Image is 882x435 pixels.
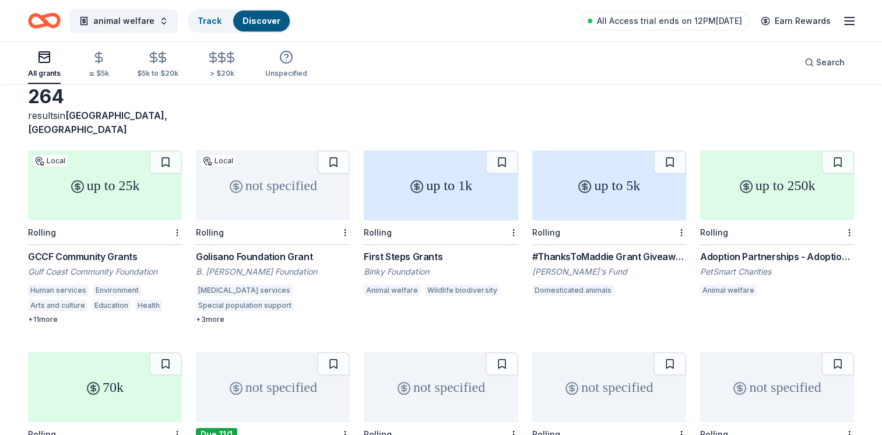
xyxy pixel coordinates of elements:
button: TrackDiscover [187,9,291,33]
div: Education [92,300,131,311]
div: First Steps Grants [364,250,518,264]
div: not specified [196,150,350,220]
div: up to 5k [532,150,686,220]
div: Environment [93,285,141,296]
div: > $20k [206,69,237,78]
div: PetSmart Charities [700,266,854,278]
button: ≤ $5k [89,46,109,84]
button: Unspecified [265,45,307,84]
div: not specified [532,352,686,422]
div: up to 25k [28,150,182,220]
div: up to 1k [364,150,518,220]
div: Unspecified [265,69,307,78]
a: up to 250kRollingAdoption Partnerships - Adoption Rewards & Adoption Event GrantsPetSmart Chariti... [700,150,854,300]
div: Special population support [196,300,294,311]
a: not specifiedLocalRollingGolisano Foundation GrantB. [PERSON_NAME] Foundation[MEDICAL_DATA] servi... [196,150,350,324]
div: not specified [364,352,518,422]
a: up to 1kRollingFirst Steps GrantsBinky FoundationAnimal welfareWildlife biodiversity [364,150,518,300]
div: Rolling [196,227,224,237]
button: > $20k [206,46,237,84]
div: Arts and culture [28,300,87,311]
div: Golisano Foundation Grant [196,250,350,264]
div: GCCF Community Grants [28,250,182,264]
span: in [28,110,167,135]
div: Rolling [532,227,560,237]
a: up to 5kRolling#ThanksToMaddie Grant Giveaways[PERSON_NAME]'s FundDomesticated animals [532,150,686,300]
div: + 11 more [28,315,182,324]
a: All Access trial ends on 12PM[DATE] [581,12,749,30]
div: not specified [196,352,350,422]
div: Gulf Coast Community Foundation [28,266,182,278]
div: $5k to $20k [137,69,178,78]
a: up to 25kLocalRollingGCCF Community GrantsGulf Coast Community FoundationHuman servicesEnvironmen... [28,150,182,324]
a: Home [28,7,61,34]
div: Human services [28,285,89,296]
a: Discover [243,16,280,26]
div: Local [201,155,236,167]
div: Binky Foundation [364,266,518,278]
span: Search [816,55,845,69]
div: + 3 more [196,315,350,324]
div: not specified [700,352,854,422]
div: #ThanksToMaddie Grant Giveaways [532,250,686,264]
span: [GEOGRAPHIC_DATA], [GEOGRAPHIC_DATA] [28,110,167,135]
span: animal welfare [93,14,154,28]
div: 264 [28,85,182,108]
div: Local [33,155,68,167]
div: [PERSON_NAME]'s Fund [532,266,686,278]
a: Earn Rewards [754,10,838,31]
button: Search [795,51,854,74]
div: [MEDICAL_DATA] services [196,285,293,296]
button: $5k to $20k [137,46,178,84]
a: Track [198,16,222,26]
div: 70k [28,352,182,422]
div: B. [PERSON_NAME] Foundation [196,266,350,278]
div: Rolling [364,227,392,237]
span: All Access trial ends on 12PM[DATE] [597,14,742,28]
div: Wildlife biodiversity [425,285,499,296]
div: Health [135,300,162,311]
div: ≤ $5k [89,69,109,78]
div: Adoption Partnerships - Adoption Rewards & Adoption Event Grants [700,250,854,264]
div: Rolling [700,227,728,237]
button: animal welfare [70,9,178,33]
div: Domesticated animals [532,285,614,296]
div: up to 250k [700,150,854,220]
div: Animal welfare [700,285,757,296]
div: All grants [28,69,61,78]
div: results [28,108,182,136]
div: Animal welfare [364,285,420,296]
div: Rolling [28,227,56,237]
button: All grants [28,45,61,84]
